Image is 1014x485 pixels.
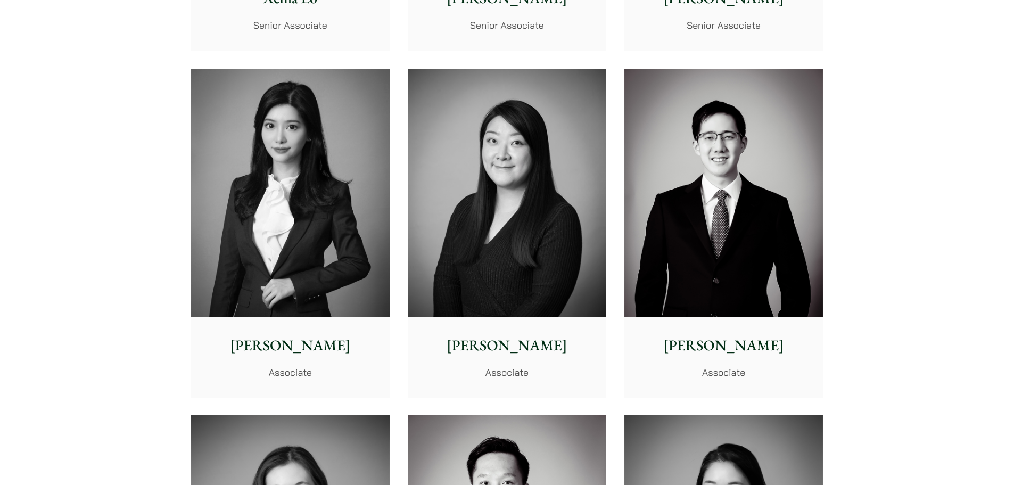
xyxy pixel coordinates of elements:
[416,365,598,380] p: Associate
[624,69,823,398] a: [PERSON_NAME] Associate
[200,18,381,32] p: Senior Associate
[633,365,814,380] p: Associate
[200,365,381,380] p: Associate
[200,334,381,357] p: [PERSON_NAME]
[191,69,390,398] a: Florence Yan photo [PERSON_NAME] Associate
[416,18,598,32] p: Senior Associate
[633,334,814,357] p: [PERSON_NAME]
[633,18,814,32] p: Senior Associate
[408,69,606,398] a: [PERSON_NAME] Associate
[416,334,598,357] p: [PERSON_NAME]
[191,69,390,317] img: Florence Yan photo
